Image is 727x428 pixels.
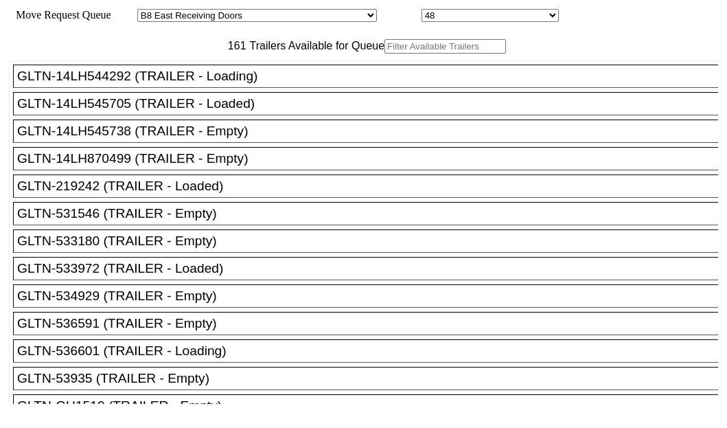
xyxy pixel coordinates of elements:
span: Location [380,9,419,21]
div: GLTN-GU1510 (TRAILER - Empty) [17,398,726,414]
div: GLTN-219242 (TRAILER - Loaded) [17,179,726,194]
span: Area [113,9,135,21]
div: GLTN-14LH870499 (TRAILER - Empty) [17,151,726,166]
div: GLTN-14LH545705 (TRAILER - Loaded) [17,96,726,111]
div: GLTN-53935 (TRAILER - Empty) [17,371,726,386]
div: GLTN-536591 (TRAILER - Empty) [17,316,726,331]
div: GLTN-531546 (TRAILER - Empty) [17,206,726,221]
span: Move Request Queue [9,9,111,21]
div: GLTN-536601 (TRAILER - Loading) [17,343,726,359]
div: GLTN-14LH544292 (TRAILER - Loading) [17,69,726,84]
span: 161 [221,40,246,52]
div: GLTN-533180 (TRAILER - Empty) [17,234,726,249]
span: Trailers Available for Queue [246,40,385,52]
div: GLTN-14LH545738 (TRAILER - Empty) [17,124,726,139]
div: GLTN-534929 (TRAILER - Empty) [17,289,726,304]
div: GLTN-533972 (TRAILER - Loaded) [17,261,726,276]
input: Filter Available Trailers [384,39,506,54]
